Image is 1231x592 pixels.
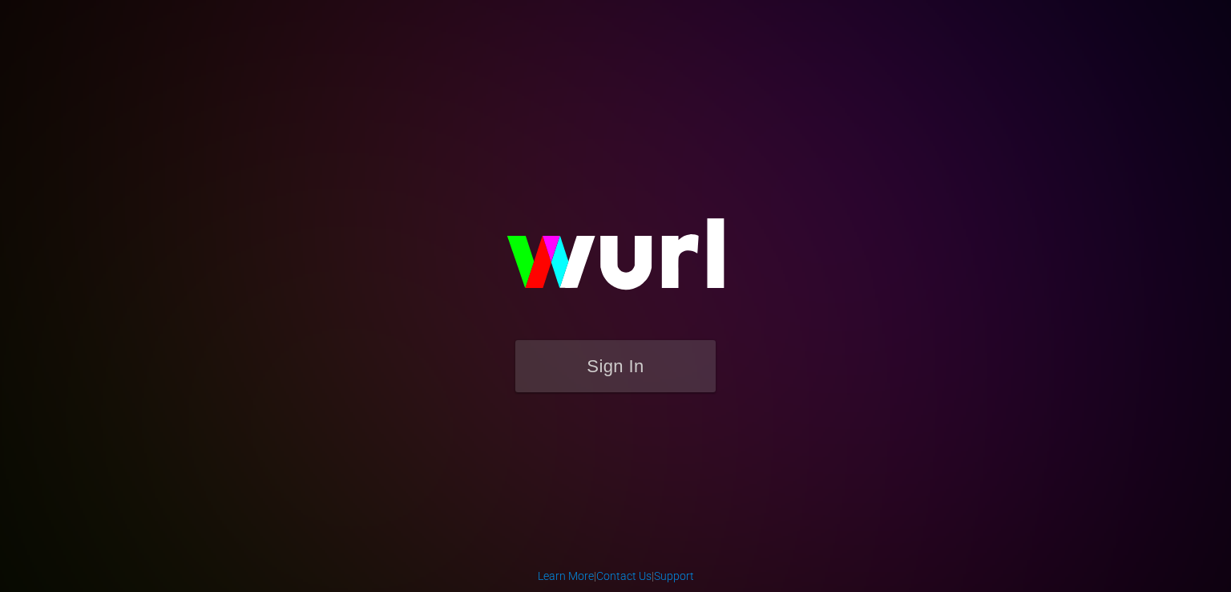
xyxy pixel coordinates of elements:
[455,184,776,339] img: wurl-logo-on-black-223613ac3d8ba8fe6dc639794a292ebdb59501304c7dfd60c99c58986ef67473.svg
[515,340,716,392] button: Sign In
[538,570,594,582] a: Learn More
[596,570,652,582] a: Contact Us
[654,570,694,582] a: Support
[538,568,694,584] div: | |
